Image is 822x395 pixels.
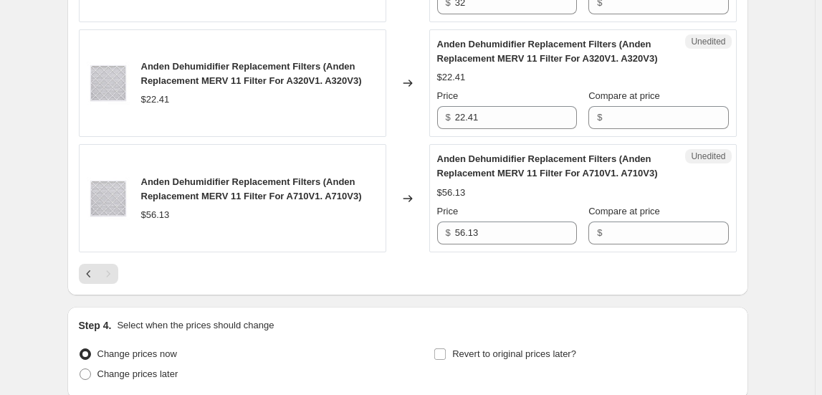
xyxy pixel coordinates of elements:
button: Previous [79,264,99,284]
span: Anden Dehumidifier Replacement Filters (Anden Replacement MERV 11 Filter For A710V1. A710V3) [141,176,362,201]
img: merv-11_6_80x.jpg [87,177,130,220]
h2: Step 4. [79,318,112,333]
span: Price [437,206,459,216]
div: $56.13 [141,208,170,222]
p: Select when the prices should change [117,318,274,333]
img: merv-11_6_80x.jpg [87,62,130,105]
span: Anden Dehumidifier Replacement Filters (Anden Replacement MERV 11 Filter For A320V1. A320V3) [141,61,362,86]
span: Anden Dehumidifier Replacement Filters (Anden Replacement MERV 11 Filter For A320V1. A320V3) [437,39,658,64]
span: Change prices later [97,368,178,379]
nav: Pagination [79,264,118,284]
span: $ [446,227,451,238]
span: $ [446,112,451,123]
div: $22.41 [141,92,170,107]
span: Revert to original prices later? [452,348,576,359]
span: Unedited [691,36,725,47]
span: $ [597,112,602,123]
div: $22.41 [437,70,466,85]
div: $56.13 [437,186,466,200]
span: $ [597,227,602,238]
span: Compare at price [588,90,660,101]
span: Compare at price [588,206,660,216]
span: Price [437,90,459,101]
span: Change prices now [97,348,177,359]
span: Anden Dehumidifier Replacement Filters (Anden Replacement MERV 11 Filter For A710V1. A710V3) [437,153,658,179]
span: Unedited [691,151,725,162]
